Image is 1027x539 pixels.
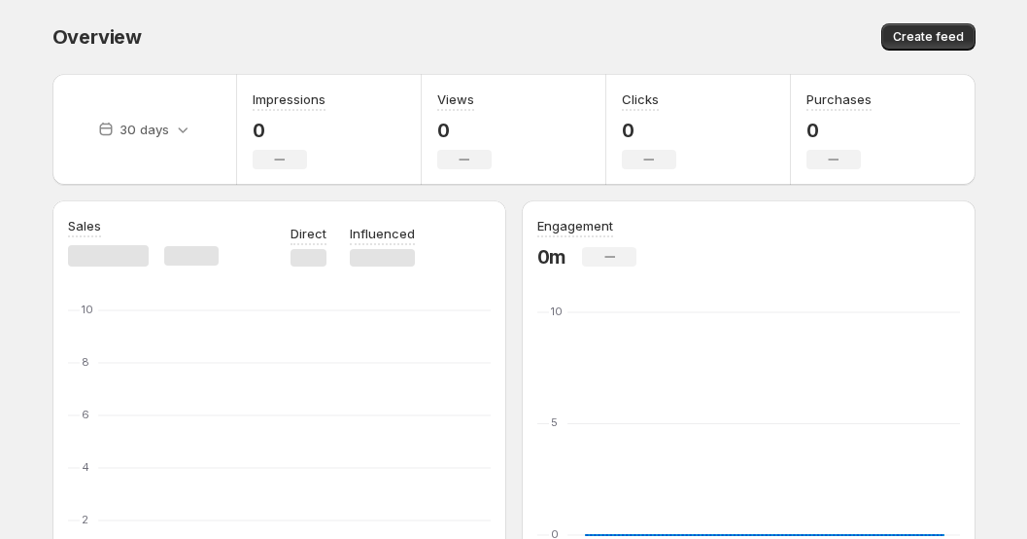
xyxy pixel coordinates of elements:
span: Create feed [893,29,964,45]
button: Create feed [881,23,976,51]
h3: Impressions [253,90,325,109]
text: 10 [551,305,563,318]
h3: Purchases [806,90,872,109]
p: 30 days [120,120,169,139]
span: Overview [52,25,142,49]
p: 0m [537,245,567,269]
p: Influenced [350,224,415,243]
text: 2 [82,513,88,526]
h3: Clicks [622,90,659,109]
p: 0 [806,119,872,142]
text: 5 [551,415,558,429]
p: Direct [291,224,326,243]
h3: Engagement [537,216,613,235]
text: 4 [82,460,89,474]
h3: Views [437,90,474,109]
text: 8 [82,355,89,369]
p: 0 [253,119,325,142]
p: 0 [622,119,676,142]
h3: Sales [68,216,101,235]
text: 10 [82,303,93,316]
text: 6 [82,408,89,421]
p: 0 [437,119,492,142]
